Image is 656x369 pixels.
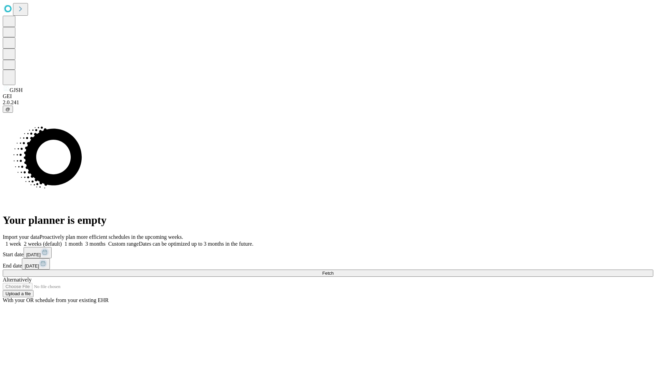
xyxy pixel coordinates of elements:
button: [DATE] [22,258,50,270]
button: @ [3,106,13,113]
span: GJSH [10,87,23,93]
div: Start date [3,247,653,258]
span: Fetch [322,271,333,276]
span: [DATE] [25,263,39,269]
div: GEI [3,93,653,99]
span: Import your data [3,234,40,240]
span: Custom range [108,241,139,247]
span: 2 weeks (default) [24,241,62,247]
span: Proactively plan more efficient schedules in the upcoming weeks. [40,234,183,240]
h1: Your planner is empty [3,214,653,227]
span: 1 month [65,241,83,247]
span: Alternatively [3,277,31,283]
span: @ [5,107,10,112]
button: Fetch [3,270,653,277]
span: [DATE] [26,252,41,257]
button: Upload a file [3,290,33,297]
span: Dates can be optimized up to 3 months in the future. [139,241,253,247]
div: End date [3,258,653,270]
span: 3 months [85,241,106,247]
div: 2.0.241 [3,99,653,106]
span: 1 week [5,241,21,247]
button: [DATE] [24,247,52,258]
span: With your OR schedule from your existing EHR [3,297,109,303]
